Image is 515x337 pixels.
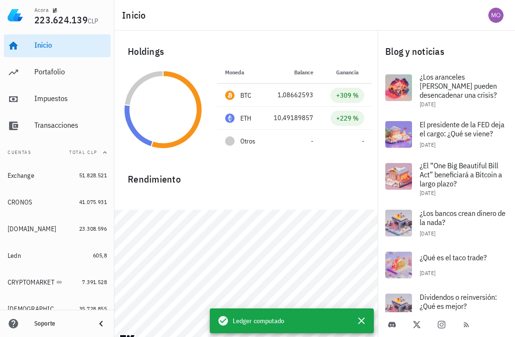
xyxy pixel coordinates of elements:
[4,61,111,84] a: Portafolio
[233,316,285,326] span: Ledger computado
[420,253,487,262] span: ¿Qué es el taco trade?
[420,120,505,138] span: El presidente de la FED deja el cargo: ¿Qué se viene?
[88,17,99,25] span: CLP
[311,137,313,145] span: -
[4,217,111,240] a: [DOMAIN_NAME] 23.308.596
[336,91,359,100] div: +309 %
[4,244,111,267] a: Ledn 605,8
[420,101,435,108] span: [DATE]
[336,113,359,123] div: +229 %
[120,36,372,67] div: Holdings
[272,113,313,123] div: 10,49189857
[4,88,111,111] a: Impuestos
[8,305,66,313] div: [DEMOGRAPHIC_DATA]
[420,161,502,188] span: ¿El “One Big Beautiful Bill Act” beneficiará a Bitcoin a largo plazo?
[378,244,515,286] a: ¿Qué es el taco trade? [DATE]
[420,189,435,196] span: [DATE]
[4,191,111,214] a: CRONOS 41.075.931
[378,113,515,155] a: El presidente de la FED deja el cargo: ¿Qué se viene? [DATE]
[93,252,107,259] span: 605,8
[34,320,88,327] div: Soporte
[4,34,111,57] a: Inicio
[378,36,515,67] div: Blog y noticias
[79,172,107,179] span: 51.828.521
[8,8,23,23] img: LedgiFi
[378,155,515,202] a: ¿El “One Big Beautiful Bill Act” beneficiará a Bitcoin a largo plazo? [DATE]
[240,113,252,123] div: ETH
[420,72,497,100] span: ¿Los aranceles [PERSON_NAME] pueden desencadenar una crisis?
[420,141,435,148] span: [DATE]
[225,113,235,123] div: ETH-icon
[34,13,88,26] span: 223.624.139
[8,252,21,260] div: Ledn
[362,137,364,145] span: -
[378,286,515,328] a: Dividendos o reinversión: ¿Qué es mejor?
[79,198,107,205] span: 41.075.931
[79,305,107,312] span: 35.728.855
[336,69,364,76] span: Ganancia
[378,202,515,244] a: ¿Los bancos crean dinero de la nada? [DATE]
[8,198,32,206] div: CRONOS
[272,90,313,100] div: 1,08662593
[378,67,515,113] a: ¿Los aranceles [PERSON_NAME] pueden desencadenar una crisis? [DATE]
[420,230,435,237] span: [DATE]
[122,8,150,23] h1: Inicio
[420,208,505,227] span: ¿Los bancos crean dinero de la nada?
[4,297,111,320] a: [DEMOGRAPHIC_DATA] 35.728.855
[8,172,34,180] div: Exchange
[34,94,107,103] div: Impuestos
[8,278,54,286] div: CRYPTOMARKET
[4,114,111,137] a: Transacciones
[4,271,111,294] a: CRYPTOMARKET 7.391.528
[4,164,111,187] a: Exchange 51.828.521
[225,91,235,100] div: BTC-icon
[34,67,107,76] div: Portafolio
[79,225,107,232] span: 23.308.596
[240,136,255,146] span: Otros
[217,61,264,84] th: Moneda
[82,278,107,286] span: 7.391.528
[420,292,497,311] span: Dividendos o reinversión: ¿Qué es mejor?
[8,225,56,233] div: [DOMAIN_NAME]
[488,8,504,23] div: avatar
[264,61,321,84] th: Balance
[34,121,107,130] div: Transacciones
[34,41,107,50] div: Inicio
[34,6,49,14] div: Acora
[420,269,435,276] span: [DATE]
[69,149,97,155] span: Total CLP
[120,164,372,187] div: Rendimiento
[240,91,252,100] div: BTC
[4,141,111,164] button: CuentasTotal CLP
